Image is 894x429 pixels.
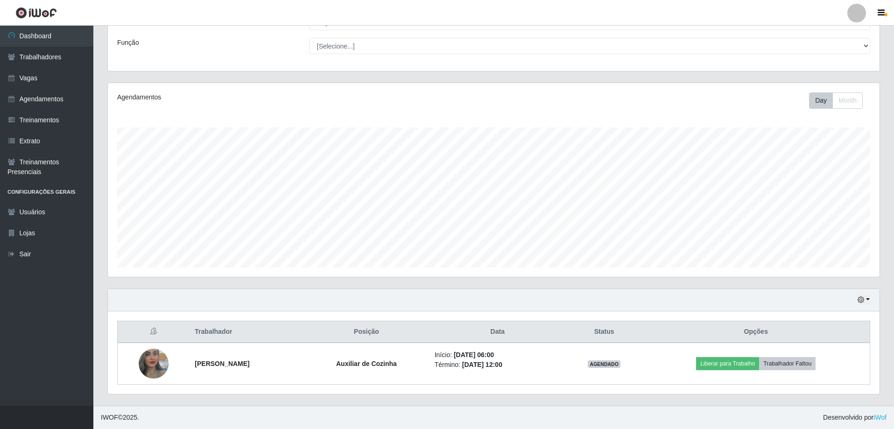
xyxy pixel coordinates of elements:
[435,360,561,370] li: Término:
[435,350,561,360] li: Início:
[809,92,833,109] button: Day
[139,337,169,390] img: 1653531676872.jpeg
[566,321,642,343] th: Status
[195,360,249,367] strong: [PERSON_NAME]
[189,321,304,343] th: Trabalhador
[696,357,759,370] button: Liberar para Trabalho
[823,413,887,422] span: Desenvolvido por
[832,92,863,109] button: Month
[588,360,620,368] span: AGENDADO
[117,92,423,102] div: Agendamentos
[429,321,566,343] th: Data
[304,321,429,343] th: Posição
[873,414,887,421] a: iWof
[454,351,494,359] time: [DATE] 06:00
[101,414,118,421] span: IWOF
[462,361,502,368] time: [DATE] 12:00
[642,321,870,343] th: Opções
[117,38,139,48] label: Função
[809,92,870,109] div: Toolbar with button groups
[759,357,816,370] button: Trabalhador Faltou
[101,413,139,422] span: © 2025 .
[336,360,397,367] strong: Auxiliar de Cozinha
[15,7,57,19] img: CoreUI Logo
[809,92,863,109] div: First group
